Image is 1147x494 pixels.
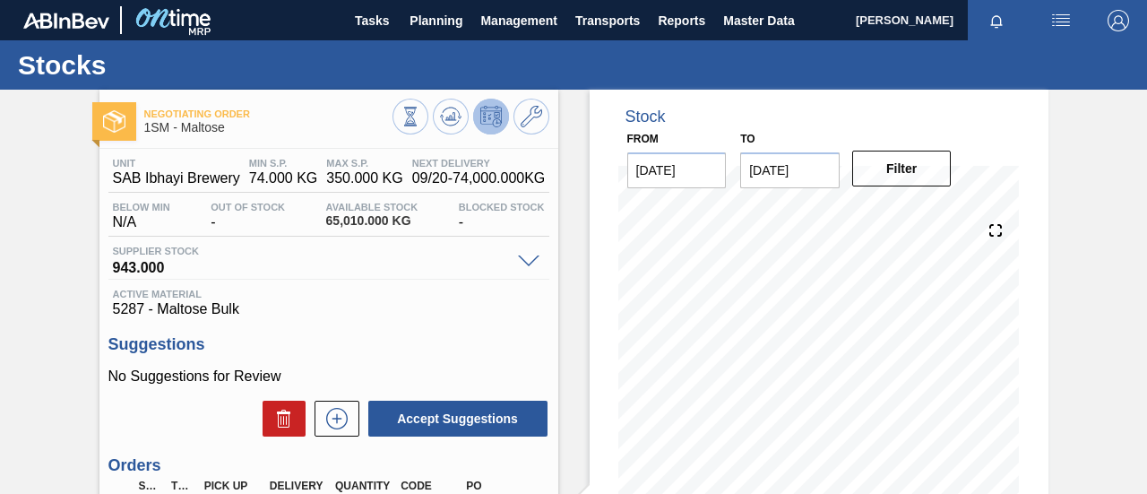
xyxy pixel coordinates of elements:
[144,121,392,134] span: 1SM - Maltose
[326,214,418,228] span: 65,010.000 KG
[433,99,469,134] button: Update Chart
[306,401,359,437] div: New suggestion
[113,202,170,212] span: Below Min
[103,110,125,133] img: Ícone
[412,170,546,186] span: 09/20 - 74,000.000 KG
[454,202,549,230] div: -
[473,99,509,134] button: Deprogram Stock
[459,202,545,212] span: Blocked Stock
[265,480,336,492] div: Delivery
[627,133,659,145] label: From
[968,8,1025,33] button: Notifications
[200,480,271,492] div: Pick up
[18,55,336,75] h1: Stocks
[23,13,109,29] img: TNhmsLtSVTkK8tSr43FrP2fwEKptu5GPRR3wAAAABJRU5ErkJggg==
[113,246,509,256] span: Supplier Stock
[144,108,392,119] span: Negotiating Order
[352,10,392,31] span: Tasks
[740,133,755,145] label: to
[368,401,548,437] button: Accept Suggestions
[359,399,549,438] div: Accept Suggestions
[1108,10,1129,31] img: Logout
[108,202,175,230] div: N/A
[326,158,402,169] span: MAX S.P.
[167,480,198,492] div: Type
[1050,10,1072,31] img: userActions
[113,301,545,317] span: 5287 - Maltose Bulk
[326,202,418,212] span: Available Stock
[113,256,509,274] span: 943.000
[392,99,428,134] button: Stocks Overview
[852,151,952,186] button: Filter
[326,170,402,186] span: 350.000 KG
[412,158,546,169] span: Next Delivery
[113,158,240,169] span: Unit
[575,10,640,31] span: Transports
[113,289,545,299] span: Active Material
[461,480,532,492] div: PO
[249,158,318,169] span: MIN S.P.
[480,10,557,31] span: Management
[134,480,166,492] div: Step
[723,10,794,31] span: Master Data
[108,335,549,354] h3: Suggestions
[658,10,705,31] span: Reports
[108,456,549,475] h3: Orders
[254,401,306,437] div: Delete Suggestions
[396,480,467,492] div: Code
[113,170,240,186] span: SAB Ibhayi Brewery
[206,202,289,230] div: -
[627,152,727,188] input: mm/dd/yyyy
[740,152,840,188] input: mm/dd/yyyy
[249,170,318,186] span: 74.000 KG
[625,108,666,126] div: Stock
[211,202,285,212] span: Out Of Stock
[108,368,549,385] p: No Suggestions for Review
[331,480,401,492] div: Quantity
[410,10,462,31] span: Planning
[513,99,549,134] button: Go to Master Data / General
